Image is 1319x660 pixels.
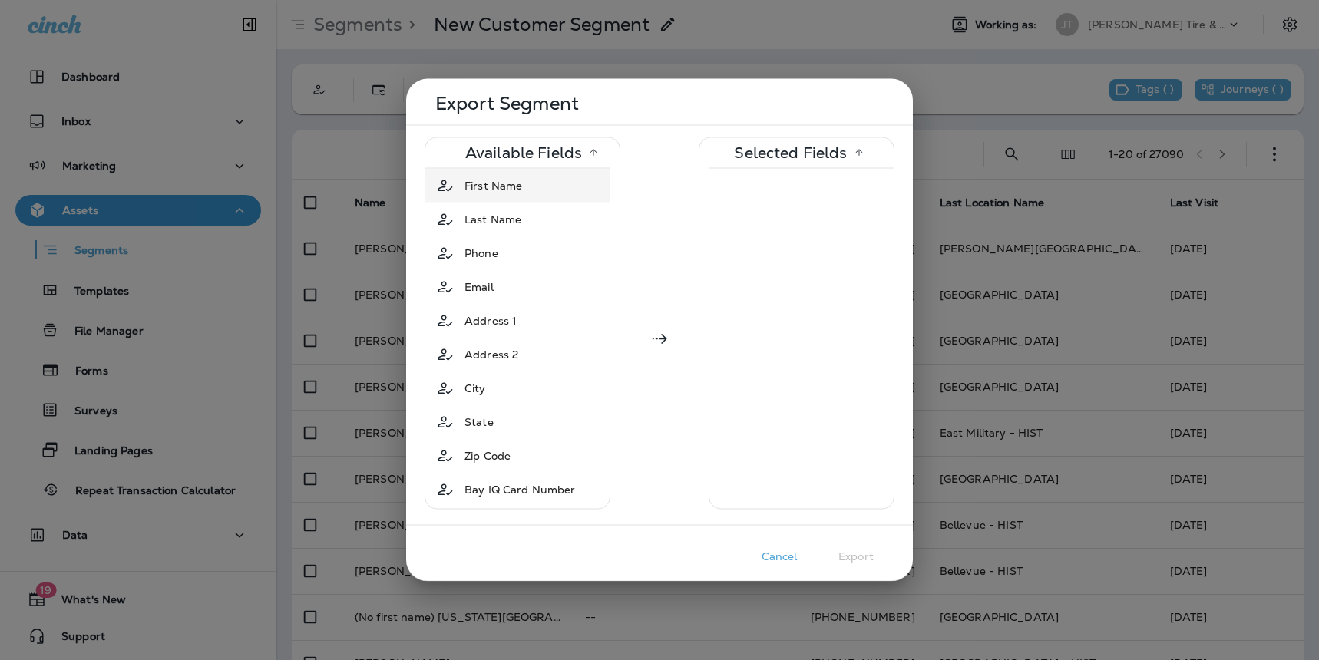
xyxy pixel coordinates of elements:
span: Email [464,279,494,295]
span: Zip Code [464,448,511,464]
button: Sort by name [582,141,605,164]
p: Export Segment [435,97,888,110]
button: Sort by name [848,141,871,164]
span: Bay IQ Card Number [464,482,576,497]
span: City [464,381,486,396]
span: Address 2 [464,347,518,362]
p: Selected Fields [734,147,847,159]
span: State [464,414,494,430]
span: First Name [464,178,522,193]
span: Address 1 [464,313,517,328]
button: Cancel [741,545,818,569]
span: Phone [464,246,498,261]
span: Last Name [464,212,521,227]
p: Available Fields [465,147,582,159]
